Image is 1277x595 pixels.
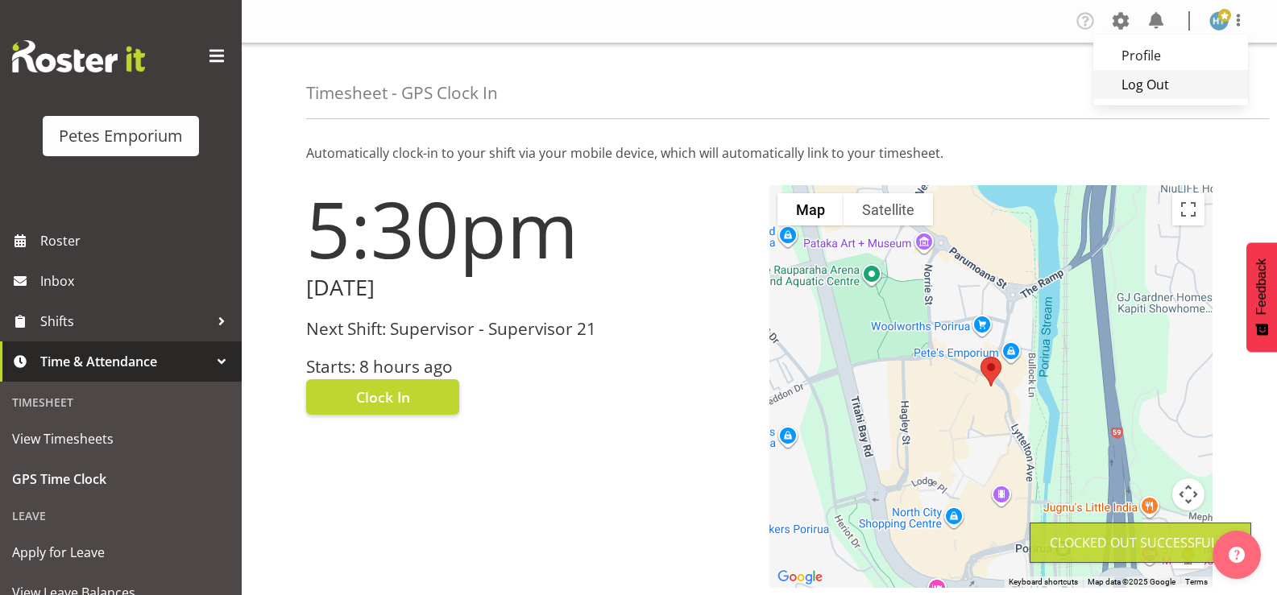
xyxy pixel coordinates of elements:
div: Clocked out Successfully [1050,533,1231,552]
a: GPS Time Clock [4,459,238,499]
span: Shifts [40,309,209,333]
button: Show street map [777,193,844,225]
a: Profile [1093,41,1248,70]
a: Open this area in Google Maps (opens a new window) [773,567,827,588]
h4: Timesheet - GPS Clock In [306,84,498,102]
button: Feedback - Show survey [1246,242,1277,352]
img: Google [773,567,827,588]
span: GPS Time Clock [12,467,230,491]
p: Automatically clock-in to your shift via your mobile device, which will automatically link to you... [306,143,1213,163]
button: Map camera controls [1172,478,1204,510]
img: helena-tomlin701.jpg [1209,11,1229,31]
div: Leave [4,499,238,532]
span: Roster [40,229,234,253]
span: Map data ©2025 Google [1088,577,1175,586]
a: Log Out [1093,70,1248,99]
span: Clock In [356,386,410,407]
button: Keyboard shortcuts [1009,576,1078,588]
span: Apply for Leave [12,540,230,564]
button: Clock In [306,379,459,415]
span: Feedback [1254,258,1269,315]
h3: Next Shift: Supervisor - Supervisor 21 [306,320,750,338]
h3: Starts: 8 hours ago [306,357,750,376]
span: View Timesheets [12,427,230,451]
a: View Timesheets [4,419,238,459]
img: help-xxl-2.png [1229,547,1245,563]
span: Time & Attendance [40,349,209,374]
button: Show satellite imagery [844,193,933,225]
img: Rosterit website logo [12,40,145,72]
span: Inbox [40,269,234,293]
button: Toggle fullscreen view [1172,193,1204,225]
h2: [DATE] [306,275,750,300]
a: Apply for Leave [4,532,238,572]
div: Petes Emporium [59,124,183,148]
div: Timesheet [4,386,238,419]
a: Terms (opens in new tab) [1185,577,1208,586]
h1: 5:30pm [306,185,750,272]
